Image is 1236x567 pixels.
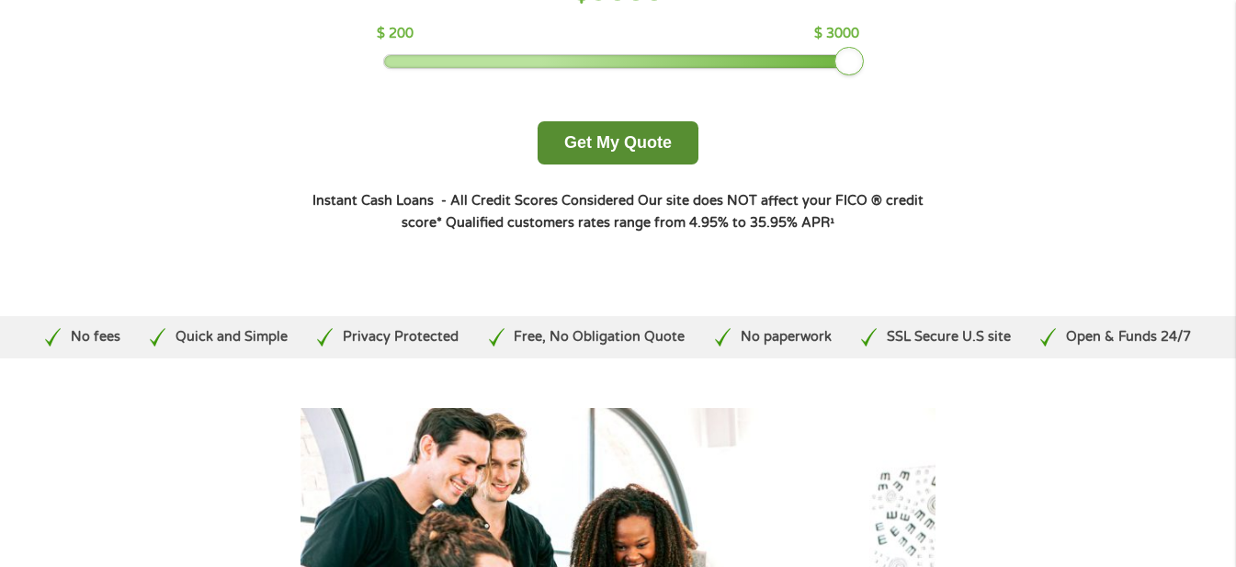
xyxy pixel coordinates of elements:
[312,193,634,209] strong: Instant Cash Loans - All Credit Scores Considered
[176,327,288,347] p: Quick and Simple
[402,193,924,231] strong: Our site does NOT affect your FICO ® credit score*
[887,327,1011,347] p: SSL Secure U.S site
[514,327,685,347] p: Free, No Obligation Quote
[1066,327,1191,347] p: Open & Funds 24/7
[446,215,834,231] strong: Qualified customers rates range from 4.95% to 35.95% APR¹
[343,327,459,347] p: Privacy Protected
[814,24,859,44] p: $ 3000
[71,327,120,347] p: No fees
[538,121,698,164] button: Get My Quote
[741,327,832,347] p: No paperwork
[377,24,414,44] p: $ 200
